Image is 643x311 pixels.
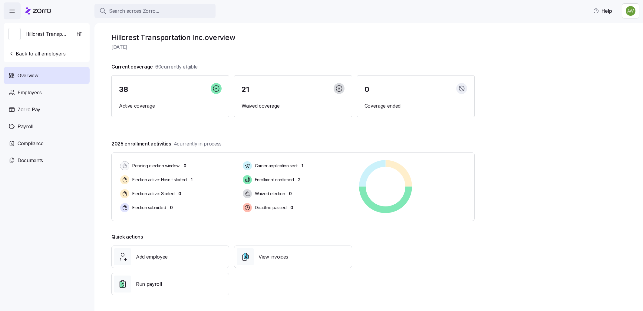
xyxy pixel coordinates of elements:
[18,140,44,147] span: Compliance
[178,191,181,197] span: 0
[364,86,369,93] span: 0
[290,205,293,211] span: 0
[364,102,467,110] span: Coverage ended
[242,86,249,93] span: 21
[130,177,187,183] span: Election active: Hasn't started
[4,67,90,84] a: Overview
[4,84,90,101] a: Employees
[111,63,198,71] span: Current coverage
[4,152,90,169] a: Documents
[298,177,301,183] span: 2
[183,163,186,169] span: 0
[18,123,33,130] span: Payroll
[18,157,43,164] span: Documents
[242,102,344,110] span: Waived coverage
[191,177,193,183] span: 1
[119,86,128,93] span: 38
[94,4,216,18] button: Search across Zorro...
[136,280,162,288] span: Run payroll
[253,177,294,183] span: Enrollment confirmed
[111,233,143,241] span: Quick actions
[18,89,42,96] span: Employees
[593,7,612,15] span: Help
[130,163,180,169] span: Pending election window
[25,30,69,38] span: Hillcrest Transportation Inc.
[111,33,475,42] h1: Hillcrest Transportation Inc. overview
[626,6,635,16] img: 187a7125535df60c6aafd4bbd4ff0edb
[289,191,292,197] span: 0
[155,63,198,71] span: 60 currently eligible
[588,5,617,17] button: Help
[302,163,303,169] span: 1
[170,205,173,211] span: 0
[130,191,174,197] span: Election active: Started
[4,135,90,152] a: Compliance
[18,106,40,113] span: Zorro Pay
[174,140,222,148] span: 4 currently in process
[18,72,38,79] span: Overview
[111,43,475,51] span: [DATE]
[6,48,68,60] button: Back to all employers
[253,205,287,211] span: Deadline passed
[259,253,288,261] span: View invoices
[111,140,222,148] span: 2025 enrollment activities
[109,7,159,15] span: Search across Zorro...
[119,102,222,110] span: Active coverage
[253,191,285,197] span: Waived election
[136,253,168,261] span: Add employee
[8,50,66,57] span: Back to all employers
[4,118,90,135] a: Payroll
[4,101,90,118] a: Zorro Pay
[130,205,166,211] span: Election submitted
[253,163,298,169] span: Carrier application sent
